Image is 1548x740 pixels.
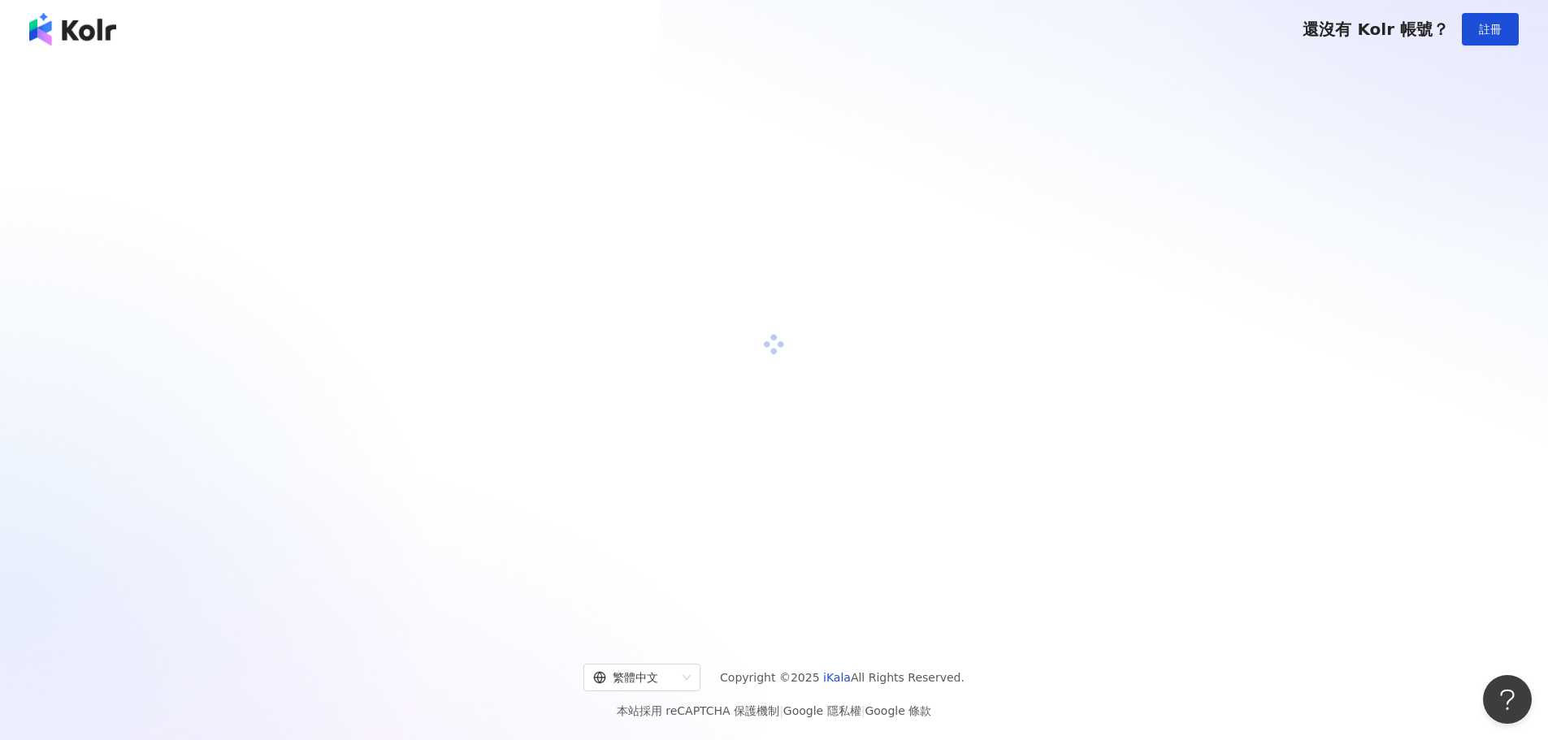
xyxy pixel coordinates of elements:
[779,704,783,717] span: |
[823,671,851,684] a: iKala
[1479,23,1502,36] span: 註冊
[865,704,931,717] a: Google 條款
[783,704,861,717] a: Google 隱私權
[29,13,116,45] img: logo
[1303,19,1449,39] span: 還沒有 Kolr 帳號？
[861,704,865,717] span: |
[1483,675,1532,724] iframe: Help Scout Beacon - Open
[593,664,676,690] div: 繁體中文
[617,701,931,721] span: 本站採用 reCAPTCHA 保護機制
[1462,13,1519,45] button: 註冊
[720,668,965,687] span: Copyright © 2025 All Rights Reserved.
